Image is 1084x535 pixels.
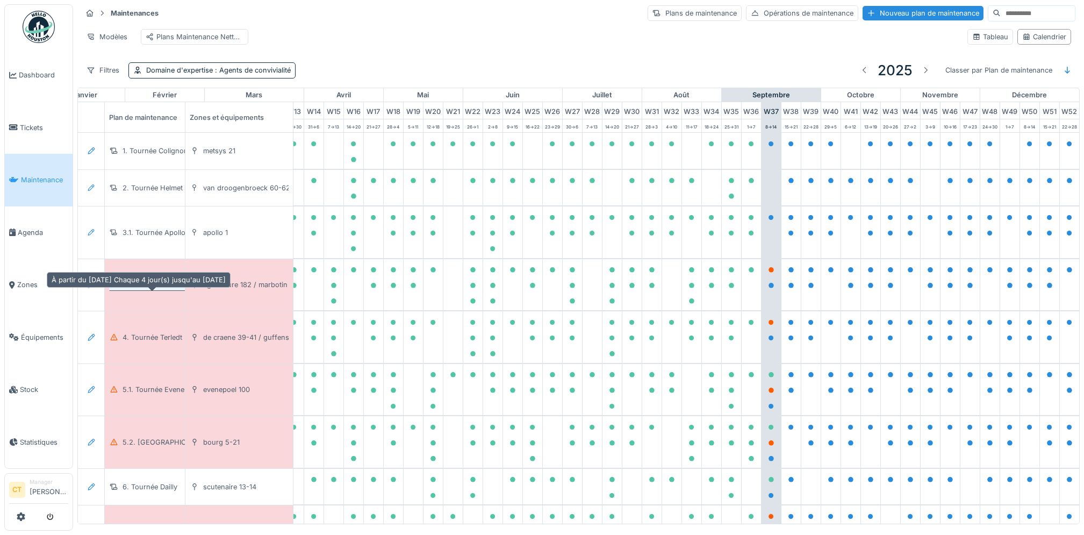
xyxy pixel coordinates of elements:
[921,119,940,132] div: 3 -> 9
[622,102,642,119] div: W 30
[5,154,73,206] a: Maintenance
[722,88,821,102] div: septembre
[821,119,841,132] div: 29 -> 5
[583,102,602,119] div: W 28
[980,88,1079,102] div: décembre
[146,65,291,75] div: Domaine d'expertise
[404,119,423,132] div: 5 -> 11
[543,102,562,119] div: W 26
[5,206,73,259] a: Agenda
[123,437,209,447] div: 5.2. [GEOGRAPHIC_DATA]
[980,102,1000,119] div: W 48
[682,119,701,132] div: 11 -> 17
[563,102,582,119] div: W 27
[543,119,562,132] div: 23 -> 29
[801,119,821,132] div: 22 -> 28
[1022,32,1066,42] div: Calendrier
[364,102,383,119] div: W 17
[762,119,781,132] div: 8 -> 14
[203,227,228,238] div: apollo 1
[648,5,742,21] div: Plans de maintenance
[344,119,363,132] div: 14 -> 20
[901,119,920,132] div: 27 -> 2
[9,482,25,498] li: CT
[20,123,68,133] span: Tickets
[523,102,542,119] div: W 25
[642,102,662,119] div: W 31
[1060,102,1079,119] div: W 52
[30,478,68,501] li: [PERSON_NAME]
[384,119,403,132] div: 28 -> 4
[18,227,68,238] span: Agenda
[602,102,622,119] div: W 29
[82,62,124,78] div: Filtres
[503,102,522,119] div: W 24
[23,11,55,43] img: Badge_color-CXgf-gQk.svg
[344,102,363,119] div: W 16
[602,119,622,132] div: 14 -> 20
[203,482,256,492] div: scutenaire 13-14
[125,88,204,102] div: février
[622,119,642,132] div: 21 -> 27
[1000,102,1020,119] div: W 49
[21,175,68,185] span: Maintenance
[20,437,68,447] span: Statistiques
[863,6,984,20] div: Nouveau plan de maintenance
[941,102,960,119] div: W 46
[304,119,324,132] div: 31 -> 6
[284,102,304,119] div: W 13
[82,29,132,45] div: Modèles
[463,88,562,102] div: juin
[443,102,463,119] div: W 21
[861,119,880,132] div: 13 -> 19
[762,102,781,119] div: W 37
[364,119,383,132] div: 21 -> 27
[960,119,980,132] div: 17 -> 23
[106,8,163,18] strong: Maintenances
[46,88,125,102] div: janvier
[702,119,721,132] div: 18 -> 24
[423,119,443,132] div: 12 -> 18
[702,102,721,119] div: W 34
[30,478,68,486] div: Manager
[841,102,860,119] div: W 41
[483,119,502,132] div: 2 -> 8
[5,416,73,469] a: Statistiques
[1060,119,1079,132] div: 22 -> 28
[324,119,343,132] div: 7 -> 13
[881,119,900,132] div: 20 -> 26
[203,183,334,193] div: van droogenbroeck 60-62 / helmet 339
[443,119,463,132] div: 19 -> 25
[901,88,980,102] div: novembre
[1020,119,1039,132] div: 8 -> 14
[384,88,463,102] div: mai
[304,88,383,102] div: avril
[9,478,68,504] a: CT Manager[PERSON_NAME]
[304,102,324,119] div: W 14
[17,280,68,290] span: Zones
[203,146,235,156] div: metsys 21
[146,32,243,42] div: Plans Maintenance Nettoyage
[901,102,920,119] div: W 44
[821,88,900,102] div: octobre
[5,363,73,416] a: Stock
[19,70,68,80] span: Dashboard
[980,119,1000,132] div: 24 -> 30
[105,102,212,132] div: Plan de maintenance
[203,384,250,395] div: evenepoel 100
[404,102,423,119] div: W 19
[463,102,483,119] div: W 22
[123,482,177,492] div: 6. Tournée Dailly
[1020,102,1039,119] div: W 50
[123,384,198,395] div: 5.1. Tournée Evenepoel
[746,5,858,21] div: Opérations de maintenance
[123,332,182,343] div: 4. Tournée Terledt
[583,119,602,132] div: 7 -> 13
[213,66,291,74] span: : Agents de convivialité
[5,259,73,311] a: Zones
[801,102,821,119] div: W 39
[123,227,185,238] div: 3.1. Tournée Apollo
[1040,119,1059,132] div: 15 -> 21
[742,102,761,119] div: W 36
[662,102,681,119] div: W 32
